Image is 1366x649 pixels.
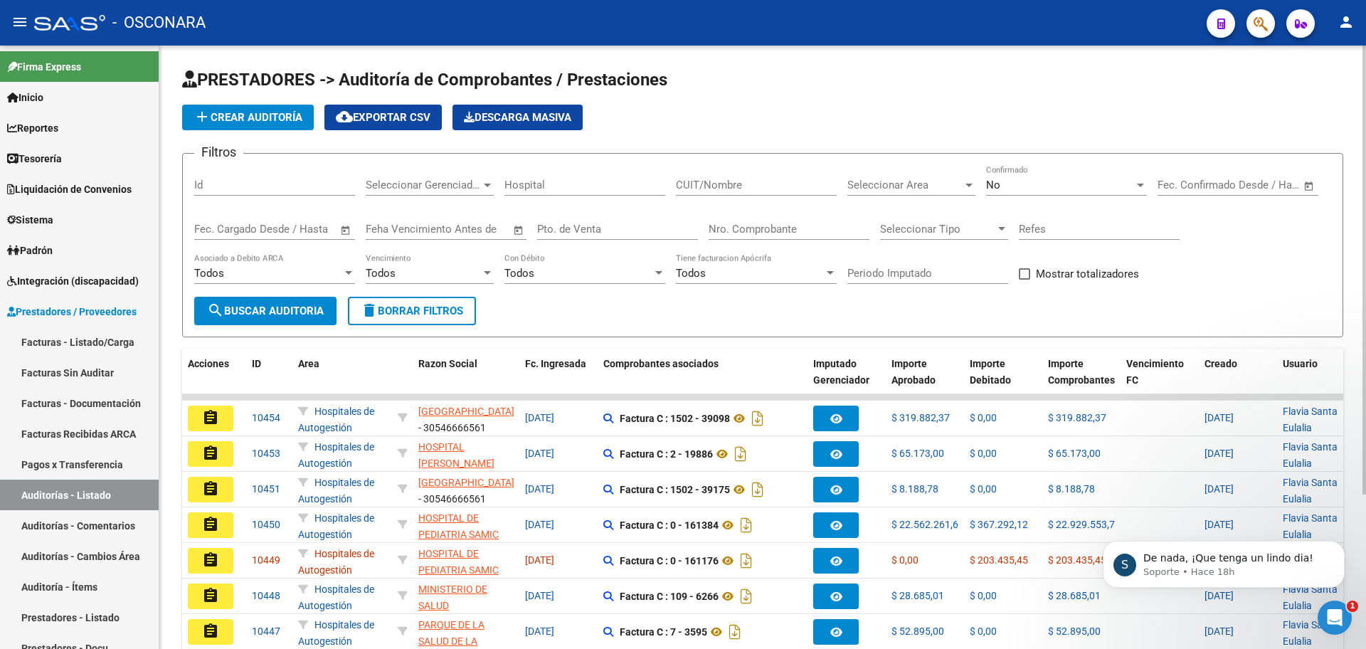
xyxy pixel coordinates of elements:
[7,151,62,167] span: Tesorería
[620,591,719,602] strong: Factura C : 109 - 6266
[298,548,374,576] span: Hospitales de Autogestión
[194,223,252,236] input: Fecha inicio
[194,111,302,124] span: Crear Auditoría
[891,412,950,423] span: $ 319.882,37
[891,519,964,530] span: $ 22.562.261,66
[418,548,499,608] span: HOSPITAL DE PEDIATRIA SAMIC "PROFESOR [PERSON_NAME]"
[182,70,667,90] span: PRESTADORES -> Auditoría de Comprobantes / Prestaciones
[847,179,963,191] span: Seleccionar Area
[202,623,219,640] mat-icon: assignment
[246,349,292,411] datatable-header-cell: ID
[731,443,750,465] i: Descargar documento
[603,358,719,369] span: Comprobantes asociados
[252,448,280,459] span: 10453
[525,358,586,369] span: Fc. Ingresada
[1048,358,1115,386] span: Importe Comprobantes
[1228,179,1297,191] input: Fecha fin
[298,512,374,540] span: Hospitales de Autogestión
[1204,358,1237,369] span: Creado
[1204,448,1234,459] span: [DATE]
[620,413,730,424] strong: Factura C : 1502 - 39098
[418,617,514,647] div: - 30712224300
[11,14,28,31] mat-icon: menu
[525,412,554,423] span: [DATE]
[970,412,997,423] span: $ 0,00
[418,581,514,611] div: - 30999221463
[418,475,514,505] div: - 30546666561
[265,223,334,236] input: Fecha fin
[252,590,280,601] span: 10448
[194,108,211,125] mat-icon: add
[970,358,1011,386] span: Importe Debitado
[336,111,430,124] span: Exportar CSV
[525,554,554,566] span: [DATE]
[970,626,997,637] span: $ 0,00
[1048,590,1101,601] span: $ 28.685,01
[511,222,527,238] button: Open calendar
[1048,448,1101,459] span: $ 65.173,00
[194,142,243,162] h3: Filtros
[1158,179,1215,191] input: Fecha inicio
[1048,626,1101,637] span: $ 52.895,00
[418,439,514,469] div: - 33671886599
[7,90,43,105] span: Inicio
[620,519,719,531] strong: Factura C : 0 - 161384
[1283,477,1338,505] span: Flavia Santa Eulalia
[891,358,936,386] span: Importe Aprobado
[7,181,132,197] span: Liquidación de Convenios
[1283,406,1338,433] span: Flavia Santa Eulalia
[525,448,554,459] span: [DATE]
[413,349,519,411] datatable-header-cell: Razon Social
[737,514,756,537] i: Descargar documento
[891,626,944,637] span: $ 52.895,00
[418,510,514,540] div: - 30615915544
[298,584,374,611] span: Hospitales de Autogestión
[418,441,494,469] span: HOSPITAL [PERSON_NAME]
[1048,412,1106,423] span: $ 319.882,37
[519,349,598,411] datatable-header-cell: Fc. Ingresada
[620,448,713,460] strong: Factura C : 2 - 19886
[1277,349,1355,411] datatable-header-cell: Usuario
[252,358,261,369] span: ID
[202,587,219,604] mat-icon: assignment
[207,305,324,317] span: Buscar Auditoria
[418,403,514,433] div: - 30546666561
[1318,601,1352,635] iframe: Intercom live chat
[452,105,583,130] button: Descarga Masiva
[1204,626,1234,637] span: [DATE]
[504,267,534,280] span: Todos
[598,349,808,411] datatable-header-cell: Comprobantes asociados
[748,407,767,430] i: Descargar documento
[970,483,997,495] span: $ 0,00
[970,448,997,459] span: $ 0,00
[620,555,719,566] strong: Factura C : 0 - 161176
[252,554,280,566] span: 10449
[620,484,730,495] strong: Factura C : 1502 - 39175
[1301,178,1318,194] button: Open calendar
[7,59,81,75] span: Firma Express
[1048,554,1106,566] span: $ 203.435,45
[418,546,514,576] div: - 30615915544
[202,409,219,426] mat-icon: assignment
[207,302,224,319] mat-icon: search
[1036,265,1139,283] span: Mostrar totalizadores
[748,478,767,501] i: Descargar documento
[726,621,744,643] i: Descargar documento
[970,590,997,601] span: $ 0,00
[1126,358,1184,386] span: Vencimiento FC
[7,273,139,289] span: Integración (discapacidad)
[525,626,554,637] span: [DATE]
[813,358,869,386] span: Imputado Gerenciador
[348,297,476,325] button: Borrar Filtros
[7,304,137,320] span: Prestadores / Proveedores
[1283,441,1338,469] span: Flavia Santa Eulalia
[182,105,314,130] button: Crear Auditoría
[886,349,964,411] datatable-header-cell: Importe Aprobado
[338,222,354,238] button: Open calendar
[252,519,280,530] span: 10450
[986,179,1000,191] span: No
[737,585,756,608] i: Descargar documento
[676,267,706,280] span: Todos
